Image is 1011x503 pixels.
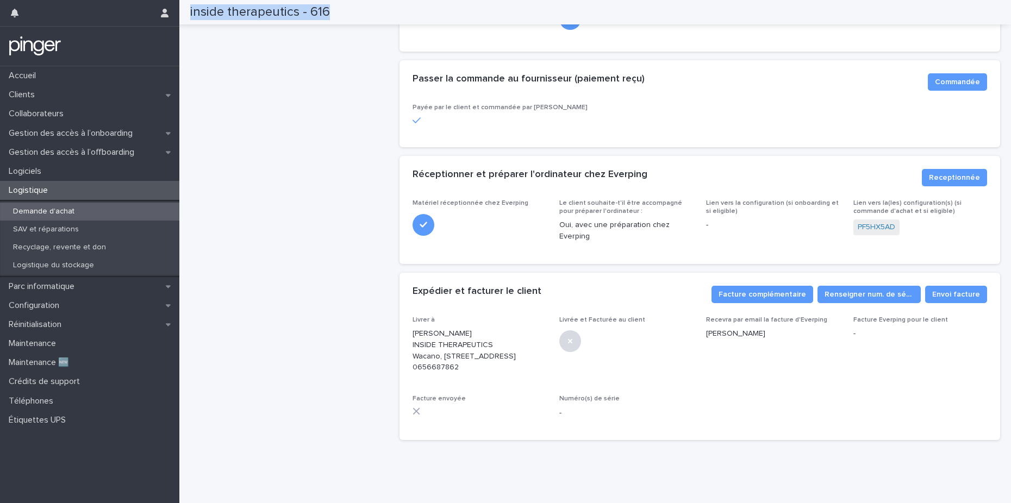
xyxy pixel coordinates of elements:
[4,128,141,139] p: Gestion des accès à l’onboarding
[4,166,50,177] p: Logiciels
[413,73,645,85] h2: Passer la commande au fournisseur (paiement reçu)
[559,317,645,323] span: Livrée et Facturée au client
[413,169,647,181] h2: Réceptionner et préparer l'ordinateur chez Everping
[4,109,72,119] p: Collaborateurs
[4,338,65,349] p: Maintenance
[4,207,83,216] p: Demande d'achat
[706,317,827,323] span: Recevra par email la facture d'Everping
[4,225,88,234] p: SAV et réparations
[4,185,57,196] p: Logistique
[9,35,61,57] img: mTgBEunGTSyRkCgitkcU
[4,243,115,252] p: Recyclage, revente et don
[413,200,528,206] span: Matériel réceptionnée chez Everping
[706,328,840,339] p: [PERSON_NAME]
[858,222,895,233] a: PF5HX5AD
[4,261,103,270] p: Logistique du stockage
[719,289,806,300] span: Facture complémentaire
[706,219,840,231] p: -
[4,396,62,406] p: Téléphones
[4,71,45,81] p: Accueil
[413,395,466,402] span: Facture envoyée
[4,357,78,368] p: Maintenance 🆕
[559,407,693,419] p: -
[4,281,83,292] p: Parc informatique
[4,147,143,158] p: Gestion des accès à l’offboarding
[825,289,914,300] span: Renseigner num. de série
[925,286,987,303] button: Envoi facture
[853,317,948,323] span: Facture Everping pour le client
[559,395,620,402] span: Numéro(s) de série
[4,319,70,330] p: Réinitialisation
[559,219,693,242] p: Oui, avec une préparation chez Everping
[4,376,89,387] p: Crédits de support
[4,415,74,425] p: Étiquettes UPS
[935,77,980,87] span: Commandée
[413,104,588,111] span: Payée par le client et commandée par [PERSON_NAME]
[929,172,980,183] span: Receptionnée
[413,286,541,298] h2: Expédier et facturer le client
[4,90,43,100] p: Clients
[190,4,330,20] h2: inside therapeutics - 616
[928,73,987,91] button: Commandée
[413,317,435,323] span: Livrer à
[932,289,980,300] span: Envoi facture
[853,200,962,214] span: Lien vers la(les) configuration(s) (si commande d'achat et si eligible)
[712,286,813,303] button: Facture complémentaire
[922,169,987,186] button: Receptionnée
[559,200,682,214] span: Le client souhaite-t'il être accompagné pour préparer l'ordinateur :
[4,300,68,311] p: Configuration
[817,286,921,303] button: Renseigner num. de série
[853,328,987,339] p: -
[706,200,839,214] span: Lien vers la configuration (si onboarding et si eligible)
[413,328,546,373] p: [PERSON_NAME] INSIDE THERAPEUTICS Wacano, [STREET_ADDRESS] 0656687862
